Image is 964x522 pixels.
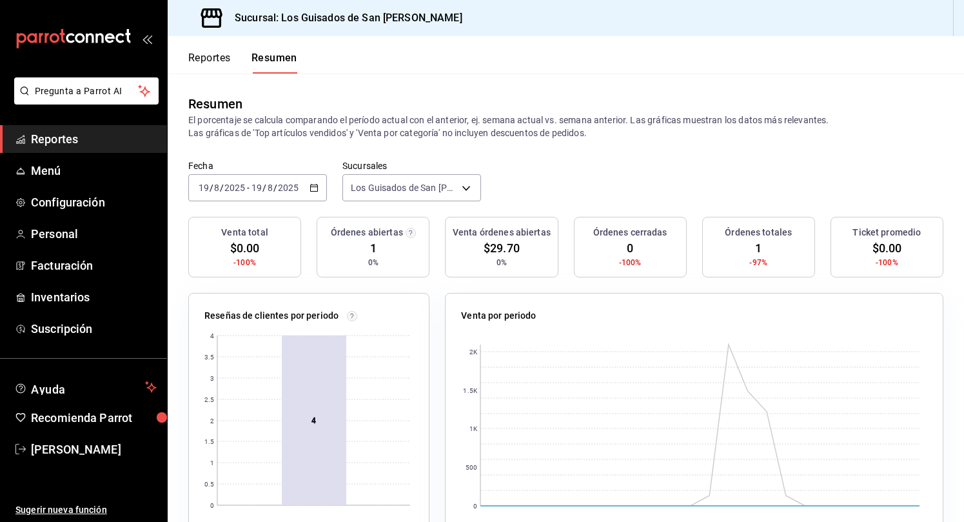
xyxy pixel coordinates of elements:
h3: Órdenes abiertas [331,226,403,239]
div: Resumen [188,94,242,114]
span: - [247,183,250,193]
h3: Venta total [221,226,268,239]
span: Suscripción [31,320,157,337]
span: 1 [755,239,762,257]
span: -100% [876,257,898,268]
h3: Venta órdenes abiertas [453,226,551,239]
text: 1K [469,425,478,432]
span: -100% [619,257,642,268]
span: 0% [497,257,507,268]
text: 2 [210,417,214,425]
span: Los Guisados de San [PERSON_NAME] [351,181,457,194]
span: -100% [233,257,256,268]
span: Ayuda [31,379,140,395]
text: 1 [210,459,214,467]
input: ---- [224,183,246,193]
text: 4 [210,332,214,339]
button: Resumen [251,52,297,74]
div: navigation tabs [188,52,297,74]
h3: Órdenes totales [725,226,792,239]
label: Fecha [188,161,327,170]
text: 3 [210,375,214,382]
span: Recomienda Parrot [31,409,157,427]
span: Sugerir nueva función [15,503,157,517]
span: Pregunta a Parrot AI [35,85,139,98]
p: El porcentaje se calcula comparando el período actual con el anterior, ej. semana actual vs. sema... [188,114,943,139]
span: Reportes [31,130,157,148]
span: / [273,183,277,193]
input: -- [213,183,220,193]
text: 2.5 [204,396,214,403]
span: 0 [627,239,633,257]
text: 0 [210,502,214,509]
button: open_drawer_menu [142,34,152,44]
text: 2K [469,348,478,356]
span: 1 [370,239,377,257]
text: 0 [473,503,477,510]
h3: Órdenes cerradas [593,226,667,239]
span: $0.00 [872,239,902,257]
button: Reportes [188,52,231,74]
span: / [210,183,213,193]
span: $29.70 [484,239,520,257]
text: 3.5 [204,354,214,361]
p: Reseñas de clientes por periodo [204,309,339,323]
button: Pregunta a Parrot AI [14,77,159,105]
p: Venta por periodo [461,309,536,323]
label: Sucursales [342,161,481,170]
span: 0% [368,257,379,268]
span: Menú [31,162,157,179]
input: -- [198,183,210,193]
a: Pregunta a Parrot AI [9,94,159,107]
text: 0.5 [204,481,214,488]
span: / [262,183,266,193]
span: -97% [749,257,767,268]
span: Personal [31,225,157,243]
span: [PERSON_NAME] [31,441,157,458]
span: Configuración [31,194,157,211]
input: -- [267,183,273,193]
span: $0.00 [230,239,260,257]
h3: Sucursal: Los Guisados de San [PERSON_NAME] [224,10,462,26]
input: -- [251,183,262,193]
text: 1.5 [204,438,214,445]
span: Inventarios [31,288,157,306]
h3: Ticket promedio [852,226,921,239]
text: 500 [466,464,477,471]
text: 1.5K [464,387,478,394]
input: ---- [277,183,299,193]
span: Facturación [31,257,157,274]
span: / [220,183,224,193]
